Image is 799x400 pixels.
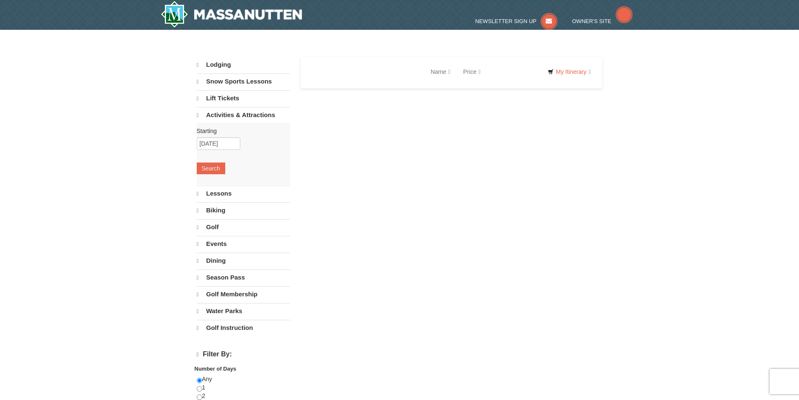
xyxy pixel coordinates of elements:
[197,350,290,358] h4: Filter By:
[197,107,290,123] a: Activities & Attractions
[197,127,284,135] label: Starting
[197,303,290,319] a: Water Parks
[197,286,290,302] a: Golf Membership
[457,63,487,80] a: Price
[424,63,457,80] a: Name
[475,18,536,24] span: Newsletter Sign Up
[197,186,290,201] a: Lessons
[572,18,612,24] span: Owner's Site
[197,57,290,73] a: Lodging
[195,366,237,372] strong: Number of Days
[197,162,225,174] button: Search
[197,219,290,235] a: Golf
[161,1,302,28] a: Massanutten Resort
[161,1,302,28] img: Massanutten Resort Logo
[197,320,290,336] a: Golf Instruction
[542,65,596,78] a: My Itinerary
[197,253,290,269] a: Dining
[197,202,290,218] a: Biking
[197,73,290,89] a: Snow Sports Lessons
[197,269,290,285] a: Season Pass
[197,90,290,106] a: Lift Tickets
[197,236,290,252] a: Events
[572,18,632,24] a: Owner's Site
[475,18,557,24] a: Newsletter Sign Up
